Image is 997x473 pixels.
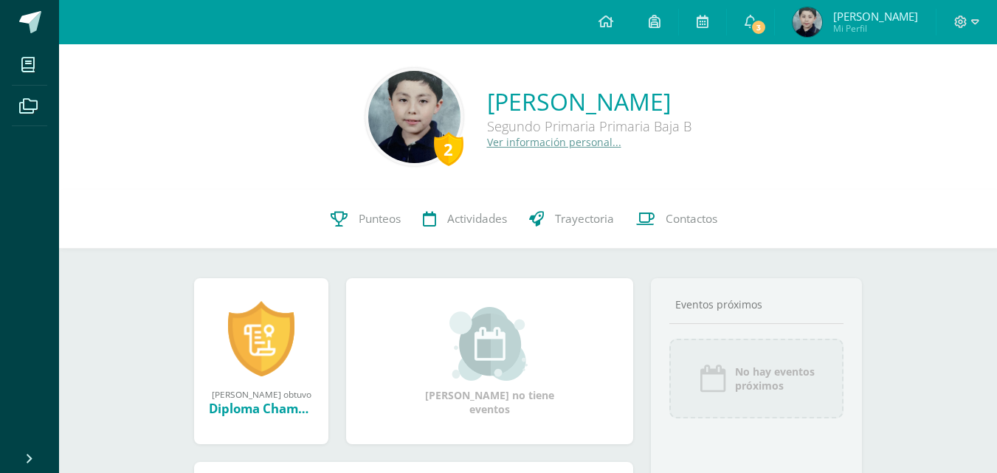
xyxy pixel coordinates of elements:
div: Segundo Primaria Primaria Baja B [487,117,691,135]
a: [PERSON_NAME] [487,86,691,117]
a: Contactos [625,190,728,249]
a: Actividades [412,190,518,249]
div: [PERSON_NAME] no tiene eventos [416,307,564,416]
span: Mi Perfil [833,22,918,35]
img: event_small.png [449,307,530,381]
span: No hay eventos próximos [735,365,815,393]
span: Punteos [359,211,401,227]
a: Trayectoria [518,190,625,249]
a: Punteos [320,190,412,249]
div: Diploma Champagnat [209,400,314,417]
div: [PERSON_NAME] obtuvo [209,388,314,400]
img: ea553ff865e43ccd0154b6e002094d36.png [368,71,460,163]
img: event_icon.png [698,364,728,393]
div: 2 [434,132,463,166]
img: f167dfefd8ce7f6796fc2664580e28db.png [793,7,822,37]
span: [PERSON_NAME] [833,9,918,24]
span: Contactos [666,211,717,227]
div: Eventos próximos [669,297,844,311]
span: Actividades [447,211,507,227]
a: Ver información personal... [487,135,621,149]
span: 3 [751,19,767,35]
span: Trayectoria [555,211,614,227]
